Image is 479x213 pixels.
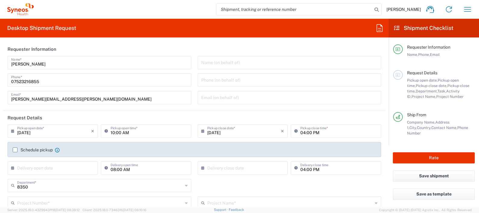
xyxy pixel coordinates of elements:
[216,4,372,15] input: Shipment, tracking or reference number
[123,208,146,212] span: [DATE] 08:10:16
[407,112,426,117] span: Ship From
[393,170,475,182] button: Save shipment
[281,126,284,136] i: ×
[412,94,436,99] span: Project Name,
[393,152,475,163] button: Rate
[437,89,446,93] span: Task,
[407,120,435,124] span: Company Name,
[394,24,453,32] h2: Shipment Checklist
[214,208,229,211] a: Support
[387,7,421,12] span: [PERSON_NAME]
[407,70,437,75] span: Request Details
[416,89,437,93] span: Department,
[7,24,76,32] h2: Desktop Shipment Request
[13,147,53,152] label: Schedule pickup
[409,125,417,130] span: City,
[430,52,440,57] span: Email
[229,208,244,211] a: Feedback
[436,94,464,99] span: Project Number
[83,208,146,212] span: Client: 2025.18.0-7346316
[379,207,472,213] span: Copyright © [DATE]-[DATE] Agistix Inc., All Rights Reserved
[407,45,450,50] span: Requester Information
[407,78,438,82] span: Pickup open date,
[431,125,457,130] span: Contact Name,
[417,125,431,130] span: Country,
[418,52,430,57] span: Phone,
[407,52,418,57] span: Name,
[8,115,42,121] h2: Request Details
[416,83,447,88] span: Pickup close date,
[393,189,475,200] button: Save as template
[91,126,94,136] i: ×
[55,208,80,212] span: [DATE] 08:38:12
[7,208,80,212] span: Server: 2025.18.0-4329943ff18
[8,46,56,52] h2: Requester Information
